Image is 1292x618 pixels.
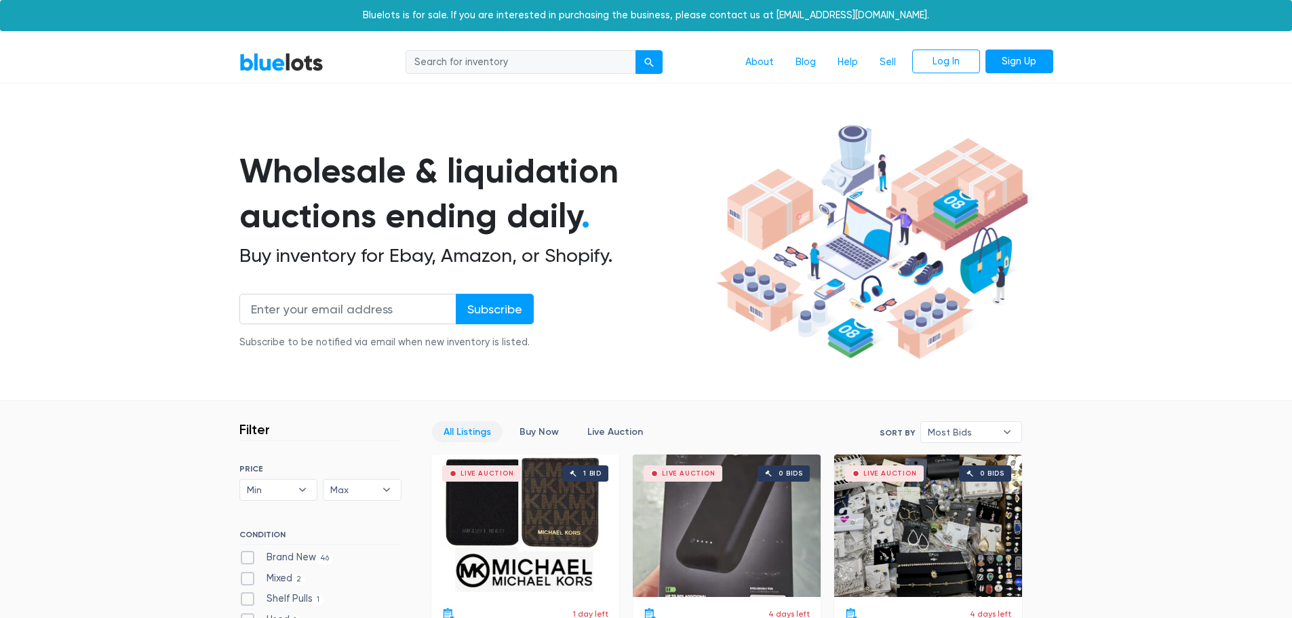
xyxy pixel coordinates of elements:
[247,480,292,500] span: Min
[239,52,324,72] a: BlueLots
[239,464,402,474] h6: PRICE
[239,592,324,606] label: Shelf Pulls
[239,530,402,545] h6: CONDITION
[239,335,534,350] div: Subscribe to be notified via email when new inventory is listed.
[863,470,917,477] div: Live Auction
[461,470,514,477] div: Live Auction
[581,195,590,236] span: .
[980,470,1004,477] div: 0 bids
[880,427,915,439] label: Sort By
[239,149,711,239] h1: Wholesale & liquidation auctions ending daily
[316,553,334,564] span: 46
[508,421,570,442] a: Buy Now
[372,480,401,500] b: ▾
[239,294,456,324] input: Enter your email address
[239,571,306,586] label: Mixed
[330,480,375,500] span: Max
[633,455,821,597] a: Live Auction 0 bids
[834,455,1022,597] a: Live Auction 0 bids
[432,421,503,442] a: All Listings
[869,50,907,75] a: Sell
[779,470,803,477] div: 0 bids
[785,50,827,75] a: Blog
[583,470,602,477] div: 1 bid
[928,422,996,442] span: Most Bids
[431,455,619,597] a: Live Auction 1 bid
[456,294,534,324] input: Subscribe
[239,550,334,565] label: Brand New
[827,50,869,75] a: Help
[406,50,636,75] input: Search for inventory
[711,119,1033,366] img: hero-ee84e7d0318cb26816c560f6b4441b76977f77a177738b4e94f68c95b2b83dbb.png
[576,421,654,442] a: Live Auction
[239,421,270,438] h3: Filter
[292,574,306,585] span: 2
[288,480,317,500] b: ▾
[993,422,1021,442] b: ▾
[735,50,785,75] a: About
[239,244,711,267] h2: Buy inventory for Ebay, Amazon, or Shopify.
[313,595,324,606] span: 1
[912,50,980,74] a: Log In
[985,50,1053,74] a: Sign Up
[662,470,716,477] div: Live Auction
